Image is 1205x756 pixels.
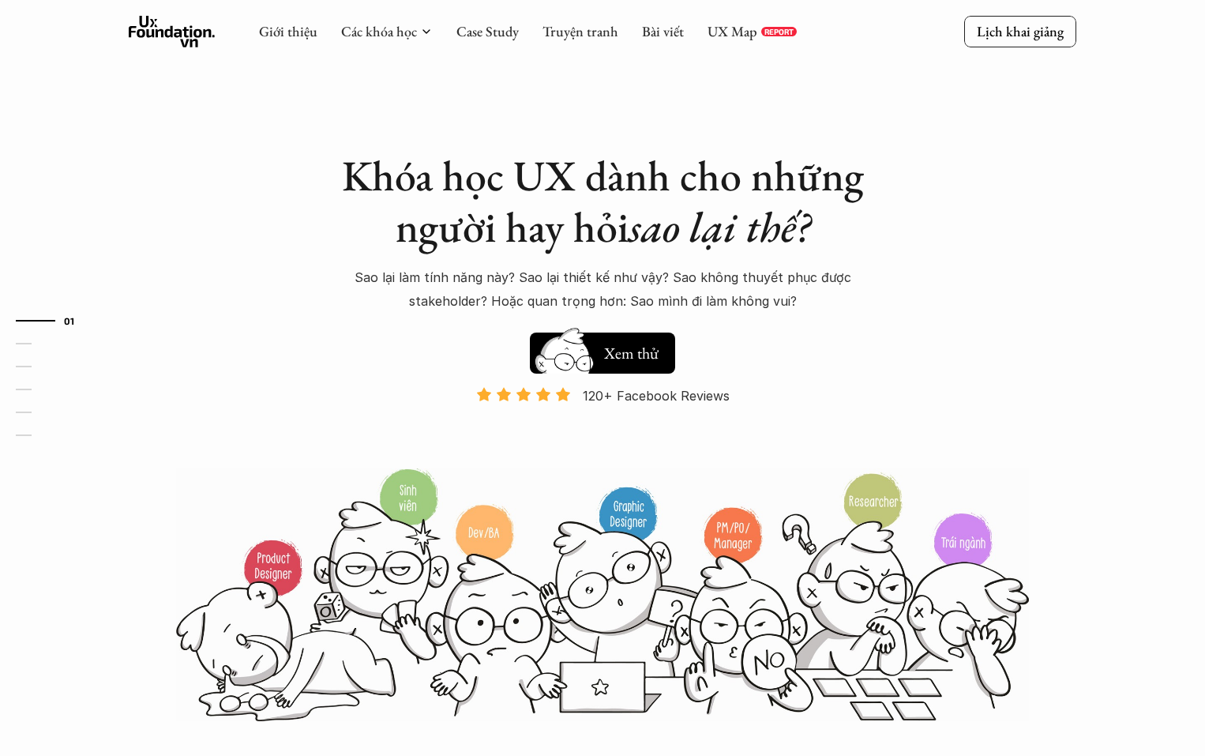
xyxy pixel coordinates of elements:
a: Giới thiệu [259,22,317,40]
h1: Khóa học UX dành cho những người hay hỏi [326,150,879,253]
a: UX Map [708,22,757,40]
a: Bài viết [642,22,684,40]
a: Truyện tranh [542,22,618,40]
p: REPORT [764,27,794,36]
p: Lịch khai giảng [977,22,1064,40]
h5: Xem thử [604,342,659,364]
a: 120+ Facebook Reviews [462,386,743,466]
a: 01 [16,311,91,330]
em: sao lại thế? [629,199,810,254]
a: REPORT [761,27,797,36]
p: 120+ Facebook Reviews [583,384,730,408]
strong: 01 [64,315,75,326]
a: Các khóa học [341,22,417,40]
p: Sao lại làm tính năng này? Sao lại thiết kế như vậy? Sao không thuyết phục được stakeholder? Hoặc... [326,265,879,314]
a: Case Study [456,22,519,40]
a: Xem thử [530,325,675,374]
a: Lịch khai giảng [964,16,1076,47]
